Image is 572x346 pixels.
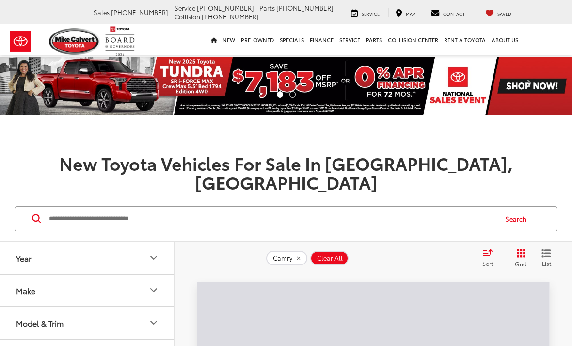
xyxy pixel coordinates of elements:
[16,253,32,263] div: Year
[0,275,175,306] button: MakeMake
[534,248,558,268] button: List View
[477,248,504,268] button: Select sort value
[273,254,292,262] span: Camry
[220,24,238,55] a: New
[317,254,343,262] span: Clear All
[259,3,275,12] span: Parts
[277,24,307,55] a: Specials
[310,251,349,265] button: Clear All
[344,8,387,17] a: Service
[238,24,277,55] a: Pre-Owned
[363,24,385,55] a: Parts
[175,3,195,12] span: Service
[111,8,168,16] span: [PHONE_NUMBER]
[482,259,493,267] span: Sort
[197,3,254,12] span: [PHONE_NUMBER]
[148,284,159,296] div: Make
[276,3,334,12] span: [PHONE_NUMBER]
[441,24,489,55] a: Rent a Toyota
[496,207,540,231] button: Search
[424,8,472,17] a: Contact
[388,8,422,17] a: Map
[148,317,159,329] div: Model & Trim
[443,10,465,16] span: Contact
[2,26,39,57] img: Toyota
[0,307,175,339] button: Model & TrimModel & Trim
[478,8,519,17] a: My Saved Vehicles
[208,24,220,55] a: Home
[49,28,100,55] img: Mike Calvert Toyota
[336,24,363,55] a: Service
[0,242,175,274] button: YearYear
[497,10,511,16] span: Saved
[48,207,496,231] input: Search by Make, Model, or Keyword
[489,24,521,55] a: About Us
[385,24,441,55] a: Collision Center
[515,260,527,268] span: Grid
[94,8,110,16] span: Sales
[307,24,336,55] a: Finance
[504,248,534,268] button: Grid View
[362,10,380,16] span: Service
[148,252,159,264] div: Year
[16,286,35,295] div: Make
[16,318,64,328] div: Model & Trim
[202,12,259,21] span: [PHONE_NUMBER]
[406,10,415,16] span: Map
[541,259,551,267] span: List
[266,251,307,265] button: remove Camry
[175,12,200,21] span: Collision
